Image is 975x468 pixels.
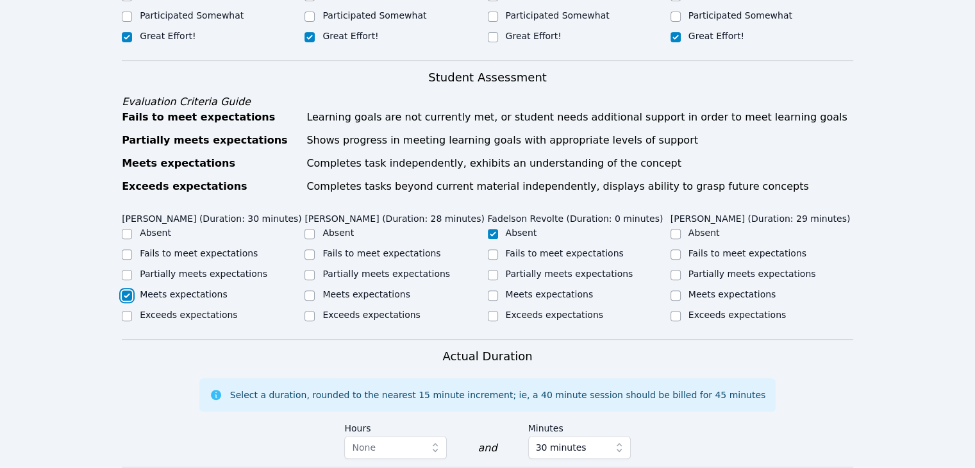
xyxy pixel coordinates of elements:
label: Hours [344,417,447,436]
label: Absent [506,228,537,238]
label: Partially meets expectations [140,269,267,279]
label: Absent [322,228,354,238]
label: Meets expectations [688,289,776,299]
legend: [PERSON_NAME] (Duration: 28 minutes) [304,207,485,226]
label: Great Effort! [322,31,378,41]
div: Exceeds expectations [122,179,299,194]
label: Minutes [528,417,631,436]
label: Great Effort! [688,31,744,41]
div: Evaluation Criteria Guide [122,94,853,110]
label: Partially meets expectations [322,269,450,279]
legend: [PERSON_NAME] (Duration: 30 minutes) [122,207,302,226]
label: Fails to meet expectations [140,248,258,258]
label: Partially meets expectations [506,269,633,279]
label: Exceeds expectations [140,310,237,320]
label: Participated Somewhat [688,10,792,21]
legend: [PERSON_NAME] (Duration: 29 minutes) [671,207,851,226]
label: Partially meets expectations [688,269,816,279]
div: Shows progress in meeting learning goals with appropriate levels of support [306,133,853,148]
label: Participated Somewhat [506,10,610,21]
label: Fails to meet expectations [688,248,806,258]
label: Great Effort! [140,31,196,41]
span: None [352,442,376,453]
label: Fails to meet expectations [506,248,624,258]
label: Participated Somewhat [322,10,426,21]
div: Completes tasks beyond current material independently, displays ability to grasp future concepts [306,179,853,194]
label: Exceeds expectations [506,310,603,320]
div: Fails to meet expectations [122,110,299,125]
label: Great Effort! [506,31,562,41]
button: 30 minutes [528,436,631,459]
label: Participated Somewhat [140,10,244,21]
label: Exceeds expectations [322,310,420,320]
h3: Student Assessment [122,69,853,87]
div: Partially meets expectations [122,133,299,148]
label: Fails to meet expectations [322,248,440,258]
legend: Fadelson Revolte (Duration: 0 minutes) [488,207,663,226]
label: Absent [688,228,720,238]
div: Completes task independently, exhibits an understanding of the concept [306,156,853,171]
label: Meets expectations [140,289,228,299]
div: and [478,440,497,456]
div: Meets expectations [122,156,299,171]
button: None [344,436,447,459]
label: Meets expectations [322,289,410,299]
h3: Actual Duration [442,347,532,365]
label: Absent [140,228,171,238]
div: Select a duration, rounded to the nearest 15 minute increment; ie, a 40 minute session should be ... [230,389,765,401]
label: Meets expectations [506,289,594,299]
span: 30 minutes [536,440,587,455]
label: Exceeds expectations [688,310,786,320]
div: Learning goals are not currently met, or student needs additional support in order to meet learni... [306,110,853,125]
